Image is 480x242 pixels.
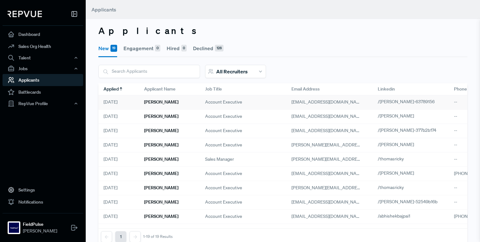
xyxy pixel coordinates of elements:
[98,95,139,110] div: [DATE]
[144,171,178,176] h6: [PERSON_NAME]
[205,227,242,234] span: Account Executive
[378,142,414,147] span: /[PERSON_NAME]
[205,185,242,191] span: Account Executive
[378,99,442,104] a: /[PERSON_NAME]-63789156
[3,86,83,98] a: Battlecards
[378,170,421,176] a: /[PERSON_NAME]
[205,199,242,205] span: Account Executive
[98,124,139,138] div: [DATE]
[378,227,446,233] a: /[PERSON_NAME]-442b52290
[205,127,242,134] span: Account Executive
[378,213,410,219] span: /abhishekbajpai1
[99,65,200,77] input: Search Applicants
[205,156,234,163] span: Sales Manager
[378,185,411,190] a: /thomasricky
[378,127,443,133] a: /[PERSON_NAME]-377b2b174
[98,110,139,124] div: [DATE]
[291,99,364,105] span: [EMAIL_ADDRESS][DOMAIN_NAME]
[291,86,320,92] span: Email Address
[91,6,116,13] span: Applicants
[378,227,439,233] span: /[PERSON_NAME]-442b52290
[378,170,414,176] span: /[PERSON_NAME]
[98,25,467,36] h3: Applicants
[291,228,364,233] span: [EMAIL_ADDRESS][DOMAIN_NAME]
[205,86,222,92] span: Job Title
[193,39,223,57] button: Declined128
[378,86,395,92] span: Linkedin
[378,199,445,205] a: /[PERSON_NAME]-52549b16b
[378,113,414,119] span: /[PERSON_NAME]
[9,223,19,233] img: FieldPulse
[216,68,248,75] span: All Recruiters
[144,114,178,119] h6: [PERSON_NAME]
[23,221,57,228] strong: FieldPulse
[144,199,178,205] h6: [PERSON_NAME]
[378,142,421,147] a: /[PERSON_NAME]
[205,142,242,148] span: Account Executive
[291,199,364,205] span: [EMAIL_ADDRESS][DOMAIN_NAME]
[144,228,178,233] h6: [PERSON_NAME]
[98,195,139,210] div: [DATE]
[155,45,160,52] div: 0
[378,213,417,219] a: /abhishekbajpai1
[205,213,242,220] span: Account Executive
[144,214,178,219] h6: [PERSON_NAME]
[98,83,139,95] div: Toggle SortBy
[144,185,178,191] h6: [PERSON_NAME]
[3,40,83,52] a: Sales Org Health
[143,234,173,239] div: 1-19 of 19 Results
[8,11,42,17] img: RepVue
[291,213,364,219] span: [EMAIL_ADDRESS][DOMAIN_NAME]
[144,128,178,133] h6: [PERSON_NAME]
[3,213,83,237] a: FieldPulseFieldPulse[PERSON_NAME]
[144,142,178,148] h6: [PERSON_NAME]
[98,224,139,238] div: [DATE]
[378,127,436,133] span: /[PERSON_NAME]-377b2b174
[103,86,119,92] span: Applied
[378,99,435,104] span: /[PERSON_NAME]-63789156
[98,210,139,224] div: [DATE]
[291,142,433,148] span: [PERSON_NAME][EMAIL_ADDRESS][PERSON_NAME][DOMAIN_NAME]
[98,181,139,195] div: [DATE]
[167,39,187,57] button: Hired0
[205,170,242,177] span: Account Executive
[110,45,117,52] div: 19
[291,113,364,119] span: [EMAIL_ADDRESS][DOMAIN_NAME]
[3,74,83,86] a: Applicants
[23,228,57,234] span: [PERSON_NAME]
[144,86,176,92] span: Applicant Name
[3,63,83,74] button: Jobs
[378,156,404,162] span: /thomasricky
[98,138,139,152] div: [DATE]
[378,156,411,162] a: /thomasricky
[378,113,421,119] a: /[PERSON_NAME]
[291,171,364,176] span: [EMAIL_ADDRESS][DOMAIN_NAME]
[181,45,187,52] div: 0
[3,52,83,63] button: Talent
[378,185,404,190] span: /thomasricky
[291,185,433,191] span: [PERSON_NAME][EMAIL_ADDRESS][PERSON_NAME][DOMAIN_NAME]
[98,167,139,181] div: [DATE]
[291,128,364,133] span: [EMAIL_ADDRESS][DOMAIN_NAME]
[3,184,83,196] a: Settings
[98,152,139,167] div: [DATE]
[3,196,83,208] a: Notifications
[291,156,433,162] span: [PERSON_NAME][EMAIL_ADDRESS][PERSON_NAME][DOMAIN_NAME]
[215,45,223,52] div: 128
[98,39,117,57] button: New19
[144,99,178,105] h6: [PERSON_NAME]
[123,39,160,57] button: Engagement0
[205,113,242,120] span: Account Executive
[3,98,83,109] button: RepVue Profile
[378,199,437,205] span: /[PERSON_NAME]-52549b16b
[144,157,178,162] h6: [PERSON_NAME]
[3,28,83,40] a: Dashboard
[205,99,242,105] span: Account Executive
